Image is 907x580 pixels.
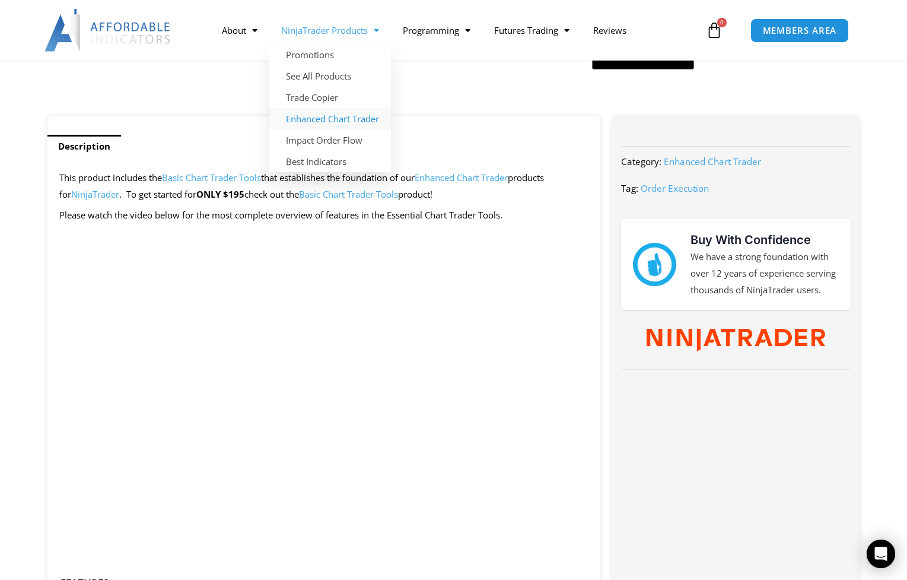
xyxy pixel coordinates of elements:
[621,156,661,167] span: Category:
[592,46,694,69] button: Buy with GPay
[269,129,391,151] a: Impact Order Flow
[489,77,836,87] iframe: PayPal Message 1
[641,182,709,194] a: Order Execution
[717,18,727,27] span: 0
[690,231,839,249] h3: Buy With Confidence
[690,249,839,299] p: We have a strong foundation with over 12 years of experience serving thousands of NinjaTrader users.
[299,188,398,200] a: Basic Chart Trader Tools
[71,188,119,200] a: NinjaTrader
[269,108,391,129] a: Enhanced Chart Trader
[269,44,391,65] a: Promotions
[688,13,740,47] a: 0
[210,17,269,44] a: About
[269,17,391,44] a: NinjaTrader Products
[269,151,391,172] a: Best Indicators
[47,135,121,158] a: Description
[59,249,589,547] iframe: NinjaTrader ATM Strategy - With Position Sizing & Risk Reward
[867,540,895,568] div: Open Intercom Messenger
[162,172,261,183] a: Basic Chart Trader Tools
[391,17,482,44] a: Programming
[763,26,837,35] span: MEMBERS AREA
[482,17,581,44] a: Futures Trading
[621,182,638,194] span: Tag:
[269,87,391,108] a: Trade Copier
[633,243,676,286] img: mark thumbs good 43913 | Affordable Indicators – NinjaTrader
[44,9,172,52] img: LogoAI | Affordable Indicators – NinjaTrader
[269,44,391,172] ul: NinjaTrader Products
[647,329,825,351] img: NinjaTrader Wordmark color RGB | Affordable Indicators – NinjaTrader
[750,18,849,43] a: MEMBERS AREA
[59,207,589,224] p: Please watch the video below for the most complete overview of features in the Essential Chart Tr...
[581,17,638,44] a: Reviews
[59,170,589,203] p: This product includes the that establishes the foundation of our products for . To get started for
[244,188,432,200] span: check out the product!
[196,188,244,200] strong: ONLY $195
[210,17,704,44] nav: Menu
[269,65,391,87] a: See All Products
[664,156,761,167] a: Enhanced Chart Trader
[415,172,508,183] a: Enhanced Chart Trader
